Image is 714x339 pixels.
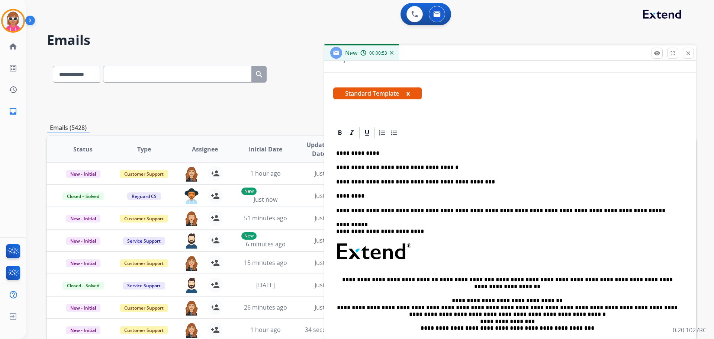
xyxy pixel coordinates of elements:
[47,123,90,132] p: Emails (5428)
[244,259,287,267] span: 15 minutes ago
[3,10,23,31] img: avatar
[669,50,676,57] mat-icon: fullscreen
[255,70,264,79] mat-icon: search
[184,211,199,226] img: agent-avatar
[250,326,281,334] span: 1 hour ago
[47,33,696,48] h2: Emails
[369,50,387,56] span: 00:00:53
[211,258,220,267] mat-icon: person_add
[184,300,199,316] img: agent-avatar
[211,169,220,178] mat-icon: person_add
[66,237,100,245] span: New - Initial
[315,281,338,289] span: Just now
[211,236,220,245] mat-icon: person_add
[66,170,100,178] span: New - Initial
[334,127,345,138] div: Bold
[62,282,104,290] span: Closed – Solved
[315,236,338,244] span: Just now
[66,215,100,223] span: New - Initial
[254,195,277,204] span: Just now
[184,322,199,338] img: agent-avatar
[66,326,100,334] span: New - Initial
[315,192,338,200] span: Just now
[685,50,692,57] mat-icon: close
[211,281,220,290] mat-icon: person_add
[673,326,707,335] p: 0.20.1027RC
[137,145,151,154] span: Type
[654,50,660,57] mat-icon: remove_red_eye
[211,303,220,312] mat-icon: person_add
[9,42,17,51] mat-icon: home
[73,145,93,154] span: Status
[302,140,336,158] span: Updated Date
[406,89,410,98] button: x
[9,64,17,73] mat-icon: list_alt
[120,304,168,312] span: Customer Support
[315,259,338,267] span: Just now
[62,192,104,200] span: Closed – Solved
[246,240,286,248] span: 6 minutes ago
[315,303,338,311] span: Just now
[123,237,165,245] span: Service Support
[249,145,282,154] span: Initial Date
[127,192,161,200] span: Reguard CS
[66,304,100,312] span: New - Initial
[9,85,17,94] mat-icon: history
[9,107,17,116] mat-icon: inbox
[66,259,100,267] span: New - Initial
[345,49,357,57] span: New
[192,145,218,154] span: Assignee
[377,127,388,138] div: Ordered List
[211,214,220,223] mat-icon: person_add
[184,233,199,249] img: agent-avatar
[244,214,287,222] span: 51 minutes ago
[184,278,199,293] img: agent-avatar
[120,259,168,267] span: Customer Support
[333,87,422,99] span: Standard Template
[346,127,357,138] div: Italic
[184,166,199,182] img: agent-avatar
[256,281,275,289] span: [DATE]
[241,188,257,195] p: New
[120,326,168,334] span: Customer Support
[184,255,199,271] img: agent-avatar
[315,169,338,178] span: Just now
[241,232,257,240] p: New
[184,188,199,204] img: agent-avatar
[250,169,281,178] span: 1 hour ago
[123,282,165,290] span: Service Support
[389,127,400,138] div: Bullet List
[211,325,220,334] mat-icon: person_add
[120,215,168,223] span: Customer Support
[120,170,168,178] span: Customer Support
[211,191,220,200] mat-icon: person_add
[244,303,287,311] span: 26 minutes ago
[305,326,348,334] span: 34 seconds ago
[361,127,373,138] div: Underline
[315,214,338,222] span: Just now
